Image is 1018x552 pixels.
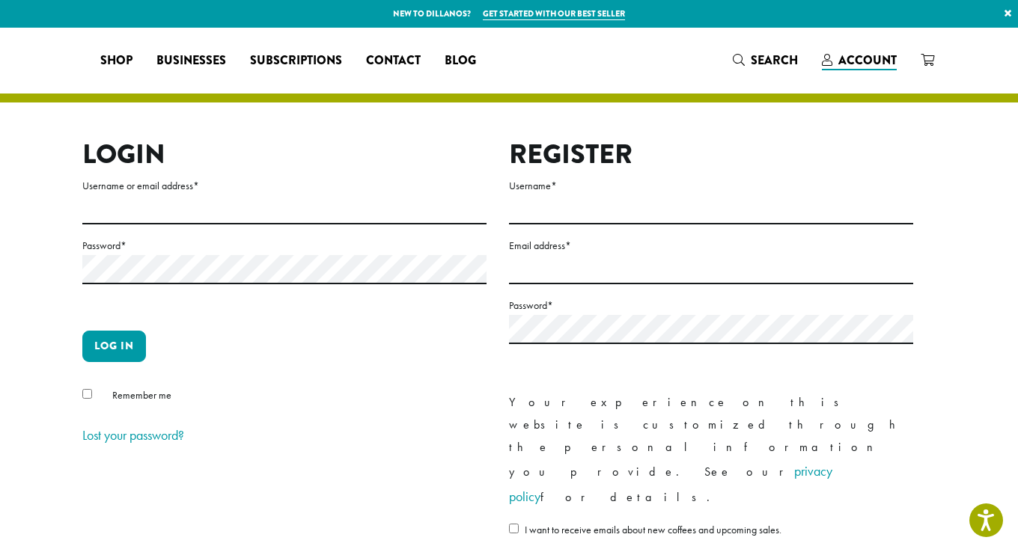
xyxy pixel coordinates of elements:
span: Search [751,52,798,69]
a: Search [721,48,810,73]
span: I want to receive emails about new coffees and upcoming sales. [525,523,781,536]
a: Shop [88,49,144,73]
label: Email address [509,236,913,255]
span: Businesses [156,52,226,70]
input: I want to receive emails about new coffees and upcoming sales. [509,524,519,533]
span: Account [838,52,897,69]
span: Subscriptions [250,52,342,70]
label: Username or email address [82,177,487,195]
a: Lost your password? [82,426,184,444]
span: Shop [100,52,132,70]
button: Log in [82,331,146,362]
label: Password [82,236,487,255]
span: Blog [445,52,476,70]
a: Get started with our best seller [483,7,625,20]
label: Password [509,296,913,315]
h2: Login [82,138,487,171]
label: Username [509,177,913,195]
h2: Register [509,138,913,171]
span: Remember me [112,388,171,402]
a: privacy policy [509,462,832,505]
span: Contact [366,52,421,70]
p: Your experience on this website is customized through the personal information you provide. See o... [509,391,913,509]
